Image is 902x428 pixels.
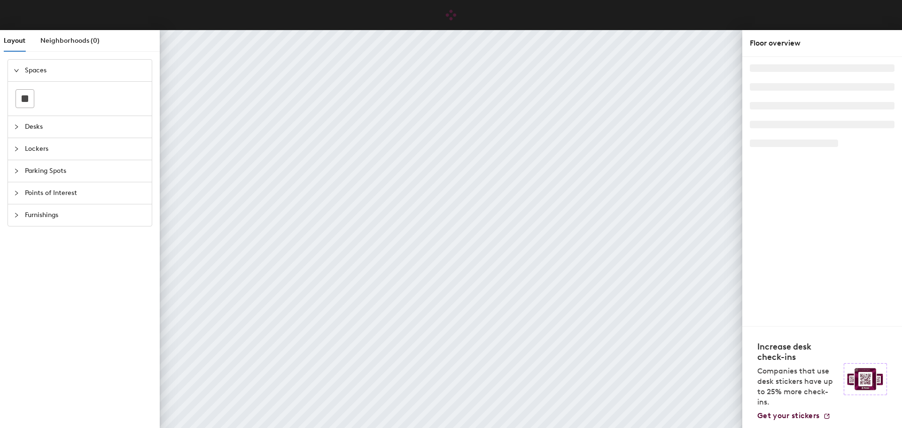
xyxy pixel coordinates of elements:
[40,37,100,45] span: Neighborhoods (0)
[25,182,146,204] span: Points of Interest
[757,411,819,420] span: Get your stickers
[14,124,19,130] span: collapsed
[4,37,25,45] span: Layout
[14,146,19,152] span: collapsed
[757,411,831,420] a: Get your stickers
[750,38,894,49] div: Floor overview
[25,204,146,226] span: Furnishings
[757,342,838,362] h4: Increase desk check-ins
[14,212,19,218] span: collapsed
[14,68,19,73] span: expanded
[14,168,19,174] span: collapsed
[14,190,19,196] span: collapsed
[25,160,146,182] span: Parking Spots
[25,60,146,81] span: Spaces
[844,363,887,395] img: Sticker logo
[25,138,146,160] span: Lockers
[25,116,146,138] span: Desks
[757,366,838,407] p: Companies that use desk stickers have up to 25% more check-ins.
